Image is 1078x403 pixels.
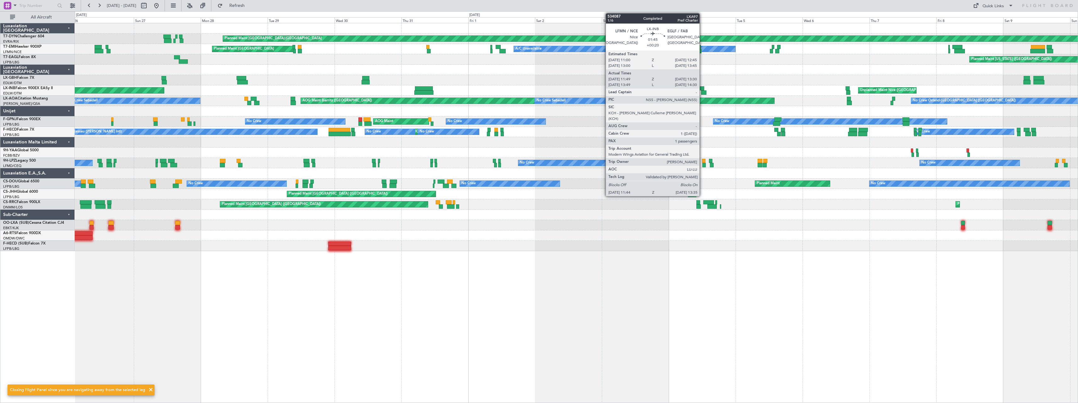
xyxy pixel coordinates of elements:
[921,158,936,168] div: No Crew
[461,179,476,188] div: No Crew
[3,236,25,241] a: OMDW/DWC
[448,117,462,126] div: No Crew
[3,190,17,194] span: CS-JHH
[3,39,19,44] a: EVRA/RIX
[67,17,134,23] div: Sat 26
[224,3,250,8] span: Refresh
[3,117,17,121] span: F-GPNJ
[134,17,201,23] div: Sun 27
[76,13,87,18] div: [DATE]
[3,231,41,235] a: A6-RTSFalcon 900DX
[3,45,41,49] a: T7-EMIHawker 900XP
[957,200,1038,209] div: Planned Maint Larnaca ([GEOGRAPHIC_DATA] Intl)
[3,159,36,163] a: 9H-LPZLegacy 500
[3,122,19,127] a: LFPB/LBG
[289,189,388,199] div: Planned Maint [GEOGRAPHIC_DATA] ([GEOGRAPHIC_DATA])
[736,17,803,23] div: Tue 5
[869,17,936,23] div: Thu 7
[7,12,68,22] button: All Aircraft
[335,17,401,23] div: Wed 30
[3,148,39,152] a: 9H-YAAGlobal 5000
[19,1,55,10] input: Trip Number
[3,97,18,100] span: LX-AOA
[913,96,1016,105] div: No Crew Ostend-[GEOGRAPHIC_DATA] ([GEOGRAPHIC_DATA])
[201,17,268,23] div: Mon 28
[936,17,1003,23] div: Fri 8
[535,17,602,23] div: Sat 2
[3,35,17,38] span: T7-DYN
[1003,17,1070,23] div: Sat 9
[3,180,18,183] span: CS-DOU
[3,97,48,100] a: LX-AOACitation Mustang
[68,96,98,105] div: No Crew Sabadell
[215,1,252,11] button: Refresh
[188,179,203,188] div: No Crew
[3,184,19,189] a: LFPB/LBG
[3,221,64,225] a: OO-LXA (SUB)Cessna Citation CJ4
[3,246,19,251] a: LFPB/LBG
[107,3,136,8] span: [DATE] - [DATE]
[3,128,34,132] a: F-HECDFalcon 7X
[970,1,1016,11] button: Quick Links
[3,91,22,96] a: EDLW/DTM
[983,3,1004,9] div: Quick Links
[10,387,145,393] div: Closing Flight Panel since you are navigating away from the selected leg
[3,86,53,90] a: LX-INBFalcon 900EX EASy II
[715,117,729,126] div: No Crew
[3,195,19,199] a: LFPB/LBG
[3,60,19,65] a: LFPB/LBG
[3,226,19,230] a: EBKT/KJK
[3,148,17,152] span: 9H-YAA
[3,180,39,183] a: CS-DOUGlobal 6500
[3,76,34,80] a: LX-GBHFalcon 7X
[3,101,40,106] a: [PERSON_NAME]/QSA
[687,158,757,168] div: Planned Maint Nice ([GEOGRAPHIC_DATA])
[515,44,542,54] div: A/C Unavailable
[57,127,122,137] div: No Crew Nassau ([PERSON_NAME] Intl)
[871,179,885,188] div: No Crew
[268,17,335,23] div: Tue 29
[222,200,321,209] div: Planned Maint [GEOGRAPHIC_DATA] ([GEOGRAPHIC_DATA])
[214,44,274,54] div: Planned Maint [GEOGRAPHIC_DATA]
[3,205,23,210] a: DNMM/LOS
[3,128,17,132] span: F-HECD
[3,190,38,194] a: CS-JHHGlobal 6000
[247,117,261,126] div: No Crew
[916,127,930,137] div: No Crew
[367,127,381,137] div: No Crew
[669,17,736,23] div: Mon 4
[3,132,19,137] a: LFPB/LBG
[3,200,40,204] a: CS-RRCFalcon 900LX
[3,159,16,163] span: 9H-LPZ
[3,153,20,158] a: FCBB/BZV
[3,45,15,49] span: T7-EMI
[3,242,46,245] a: F-HECD (SUB)Falcon 7X
[3,86,15,90] span: LX-INB
[757,179,780,188] div: Planned Maint
[3,117,41,121] a: F-GPNJFalcon 900EX
[3,55,19,59] span: T7-EAGL
[536,96,566,105] div: No Crew Sabadell
[16,15,66,19] span: All Aircraft
[225,34,322,43] div: Planned Maint [GEOGRAPHIC_DATA]-[GEOGRAPHIC_DATA]
[602,17,669,23] div: Sun 3
[420,127,434,137] div: No Crew
[3,242,28,245] span: F-HECD (SUB)
[3,200,17,204] span: CS-RRC
[3,50,22,54] a: LFMN/NCE
[468,17,535,23] div: Fri 1
[690,189,789,199] div: Planned Maint [GEOGRAPHIC_DATA] ([GEOGRAPHIC_DATA])
[803,17,869,23] div: Wed 6
[375,117,393,126] div: AOG Maint
[3,55,36,59] a: T7-EAGLFalcon 8X
[971,55,1052,64] div: Planned Maint [US_STATE] ([GEOGRAPHIC_DATA])
[302,96,372,105] div: AOG Maint Biarritz ([GEOGRAPHIC_DATA])
[860,86,934,95] div: Unplanned Maint Nice ([GEOGRAPHIC_DATA])
[469,13,480,18] div: [DATE]
[3,76,17,80] span: LX-GBH
[3,221,29,225] span: OO-LXA (SUB)
[3,81,22,85] a: EDLW/DTM
[3,231,16,235] span: A6-RTS
[401,17,468,23] div: Thu 31
[3,35,44,38] a: T7-DYNChallenger 604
